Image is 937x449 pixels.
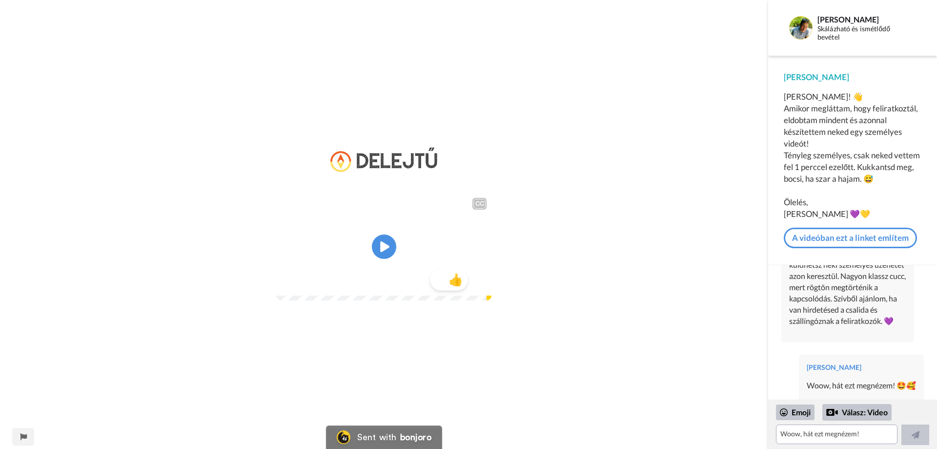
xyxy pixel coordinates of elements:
[817,25,911,42] div: Skálázható és ismétlődő bevétel
[817,15,911,24] div: [PERSON_NAME]
[444,272,468,287] span: 👍
[303,276,306,288] span: /
[330,147,438,173] img: b009e499-515a-4d1a-9b94-7a4dbc8a00c3
[784,228,917,248] a: A videóban ezt a linket említem
[430,273,444,286] span: 1
[789,16,813,40] img: Profile Image
[400,433,431,442] div: bonjoro
[473,277,483,287] img: Full screen
[784,71,921,83] div: [PERSON_NAME]
[430,269,468,291] button: 1👍
[784,91,921,220] div: [PERSON_NAME]! 👋 Amikor megláttam, hogy feliratkoztál, eldobtam mindent és azonnal készítettem ne...
[308,276,325,288] span: 0:38
[473,199,486,209] div: CC
[807,380,916,391] div: Woow, hát ezt megnézem! 🤩🥰
[357,433,396,442] div: Sent with
[826,406,838,418] div: Reply by Video
[822,404,892,421] div: Válasz: Video
[337,430,350,444] img: Bonjoro Logo
[776,405,815,420] div: Emoji
[326,426,442,449] a: Bonjoro LogoSent withbonjoro
[789,237,906,327] div: Sziaa! [PERSON_NAME] a neve, ha jön feliratkozód, akkor behúzza és küldhetsz neki személyes üzene...
[284,276,301,288] span: 0:00
[807,363,916,372] div: [PERSON_NAME]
